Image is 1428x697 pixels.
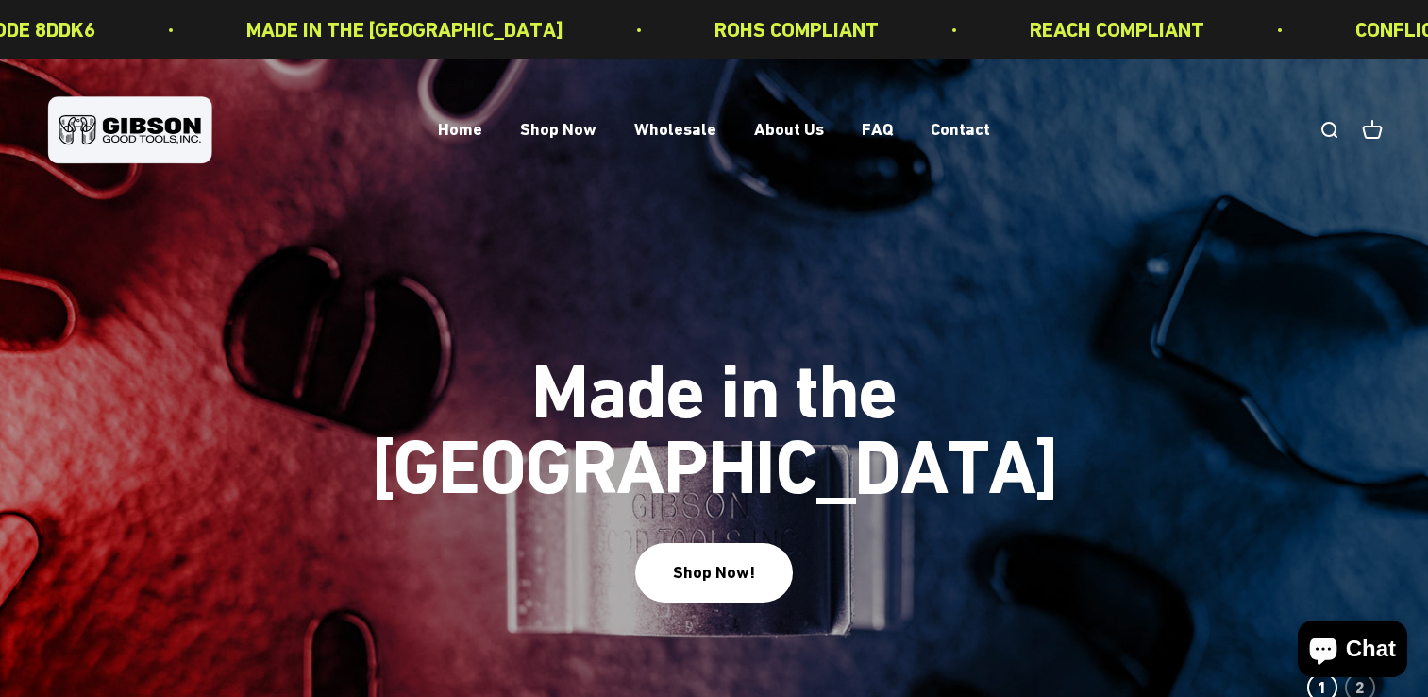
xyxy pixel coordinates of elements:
a: Home [438,120,482,140]
inbox-online-store-chat: Shopify online store chat [1292,620,1413,682]
p: CONFLICT MINERALS FREE [973,13,1214,46]
div: Shop Now! [673,559,755,586]
a: Contact [931,120,990,140]
a: About Us [754,120,824,140]
a: Shop Now [520,120,596,140]
p: ROHS COMPLIANT [332,13,496,46]
a: Wholesale [634,120,716,140]
p: REACH COMPLIANT [647,13,822,46]
button: Shop Now! [635,543,793,603]
split-lines: Made in the [GEOGRAPHIC_DATA] [346,423,1083,511]
a: FAQ [862,120,893,140]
